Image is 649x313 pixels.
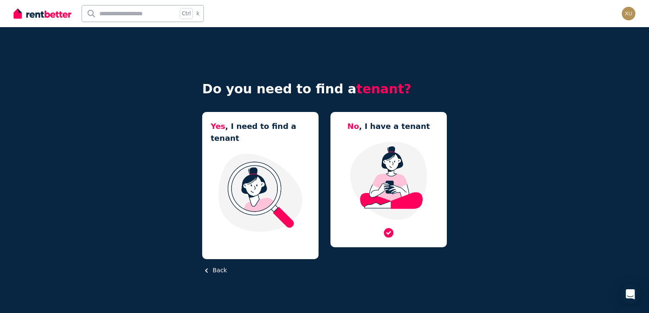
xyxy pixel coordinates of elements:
span: No [347,122,359,131]
div: Open Intercom Messenger [620,284,641,305]
span: Ctrl [180,8,193,19]
h5: , I need to find a tenant [211,120,310,144]
h5: , I have a tenant [347,120,430,132]
img: I need a tenant [211,153,310,232]
h4: Do you need to find a [202,81,447,97]
span: k [196,10,199,17]
img: RentBetter [14,7,71,20]
span: tenant? [356,81,411,96]
button: Back [202,266,227,275]
img: Manage my property [339,141,438,221]
span: Yes [211,122,225,131]
img: xutracey@hotmail.com [622,7,635,20]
